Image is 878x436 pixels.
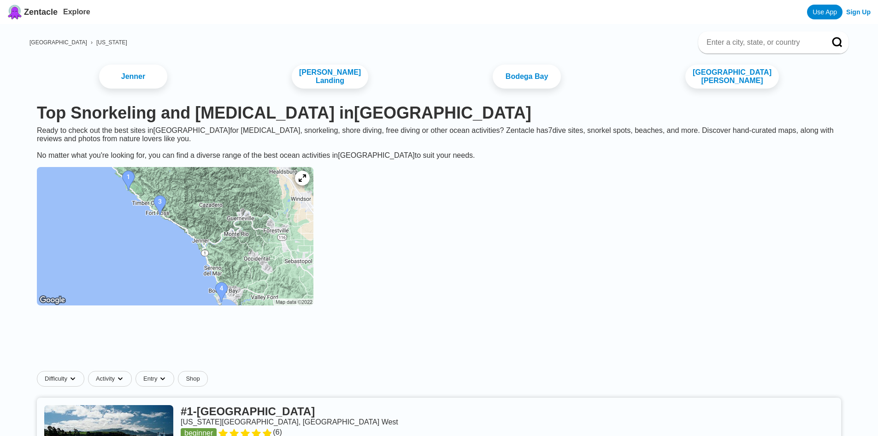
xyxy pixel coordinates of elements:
[807,5,843,19] a: Use App
[136,371,178,387] button: Entrydropdown caret
[159,375,166,382] img: dropdown caret
[96,39,127,46] a: [US_STATE]
[37,167,313,305] img: Sonoma County dive site map
[96,375,115,382] span: Activity
[706,38,819,47] input: Enter a city, state, or country
[216,322,663,364] iframe: Advertisement
[178,371,207,387] a: Shop
[29,126,849,160] div: Ready to check out the best sites in [GEOGRAPHIC_DATA] for [MEDICAL_DATA], snorkeling, shore divi...
[99,65,167,89] a: Jenner
[91,39,93,46] span: ›
[37,103,841,123] h1: Top Snorkeling and [MEDICAL_DATA] in [GEOGRAPHIC_DATA]
[7,5,22,19] img: Zentacle logo
[29,160,321,315] a: Sonoma County dive site map
[493,65,561,89] a: Bodega Bay
[117,375,124,382] img: dropdown caret
[29,39,87,46] a: [GEOGRAPHIC_DATA]
[88,371,136,387] button: Activitydropdown caret
[7,5,58,19] a: Zentacle logoZentacle
[63,8,90,16] a: Explore
[292,65,368,89] a: [PERSON_NAME] Landing
[143,375,157,382] span: Entry
[846,8,871,16] a: Sign Up
[69,375,77,382] img: dropdown caret
[24,7,58,17] span: Zentacle
[45,375,67,382] span: Difficulty
[685,65,779,89] a: [GEOGRAPHIC_DATA][PERSON_NAME]
[37,371,88,387] button: Difficultydropdown caret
